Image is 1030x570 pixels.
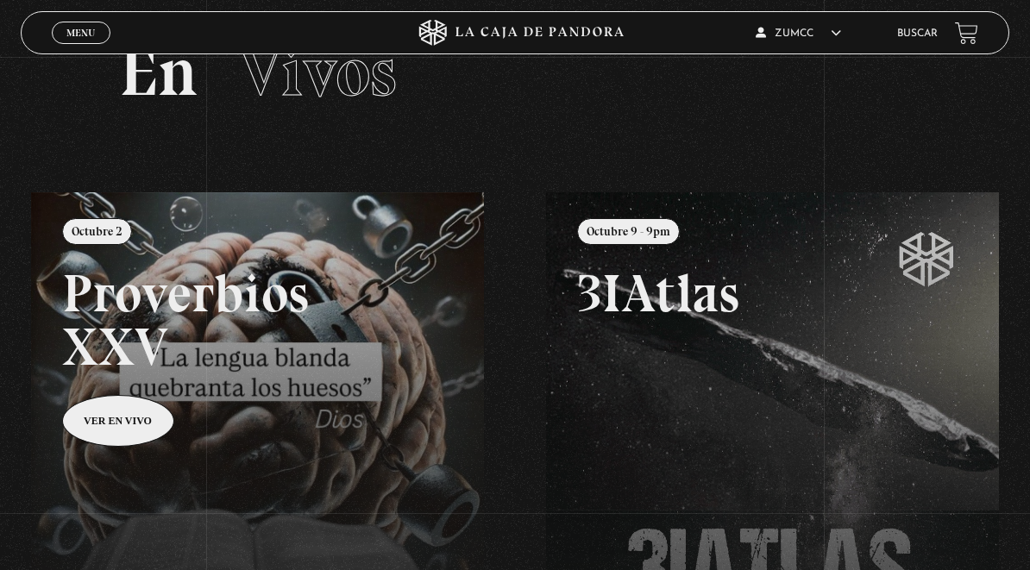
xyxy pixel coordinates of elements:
[897,28,938,39] a: Buscar
[239,30,397,113] span: Vivos
[955,22,978,45] a: View your shopping cart
[756,28,841,39] span: zumcc
[119,37,910,106] h2: En
[60,42,101,54] span: Cerrar
[66,28,95,38] span: Menu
